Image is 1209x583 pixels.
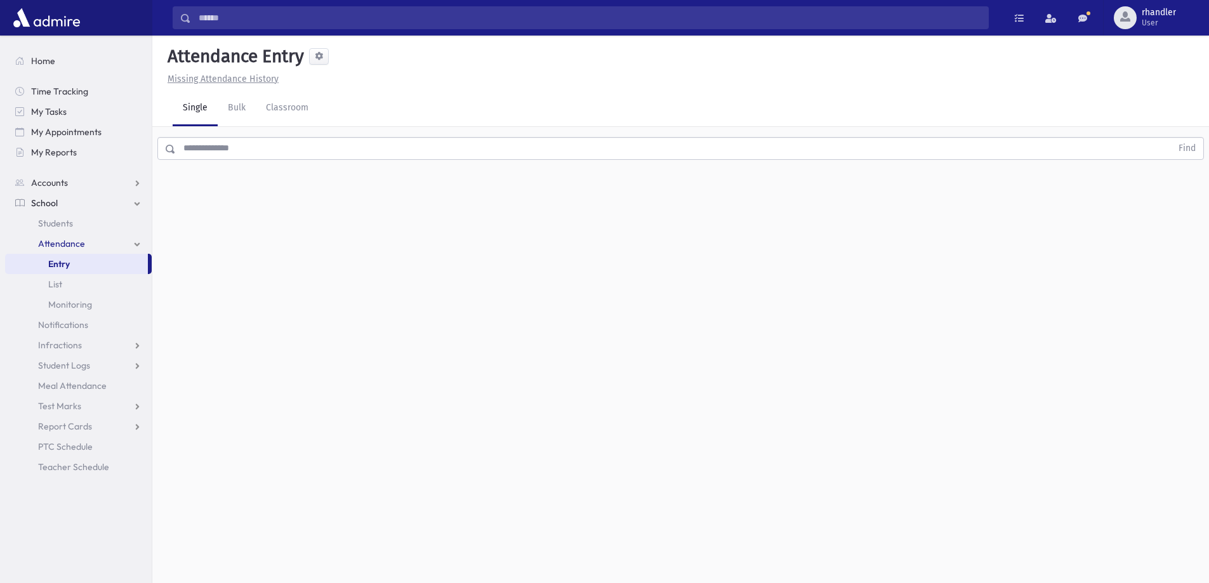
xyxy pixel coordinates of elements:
span: Infractions [38,339,82,351]
a: Entry [5,254,148,274]
span: Meal Attendance [38,380,107,391]
a: My Tasks [5,102,152,122]
span: Student Logs [38,360,90,371]
span: School [31,197,58,209]
span: User [1142,18,1176,28]
span: My Tasks [31,106,67,117]
span: Teacher Schedule [38,461,109,473]
span: My Appointments [31,126,102,138]
a: PTC Schedule [5,436,152,457]
span: Notifications [38,319,88,331]
a: Infractions [5,335,152,355]
a: Attendance [5,233,152,254]
a: Home [5,51,152,71]
span: Time Tracking [31,86,88,97]
a: Teacher Schedule [5,457,152,477]
span: Test Marks [38,400,81,412]
span: Attendance [38,238,85,249]
a: Single [173,91,218,126]
span: Entry [48,258,70,270]
a: Students [5,213,152,233]
h5: Attendance Entry [162,46,304,67]
a: Student Logs [5,355,152,376]
a: Missing Attendance History [162,74,279,84]
a: School [5,193,152,213]
span: List [48,278,62,290]
a: List [5,274,152,294]
span: Report Cards [38,421,92,432]
span: My Reports [31,147,77,158]
span: Monitoring [48,299,92,310]
span: rhandler [1142,8,1176,18]
a: My Reports [5,142,152,162]
a: Test Marks [5,396,152,416]
u: Missing Attendance History [168,74,279,84]
a: Report Cards [5,416,152,436]
a: Notifications [5,315,152,335]
a: Classroom [256,91,319,126]
span: PTC Schedule [38,441,93,452]
img: AdmirePro [10,5,83,30]
a: Monitoring [5,294,152,315]
a: Time Tracking [5,81,152,102]
a: Accounts [5,173,152,193]
a: Meal Attendance [5,376,152,396]
a: Bulk [218,91,256,126]
span: Accounts [31,177,68,188]
a: My Appointments [5,122,152,142]
button: Find [1171,138,1203,159]
input: Search [191,6,988,29]
span: Students [38,218,73,229]
span: Home [31,55,55,67]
